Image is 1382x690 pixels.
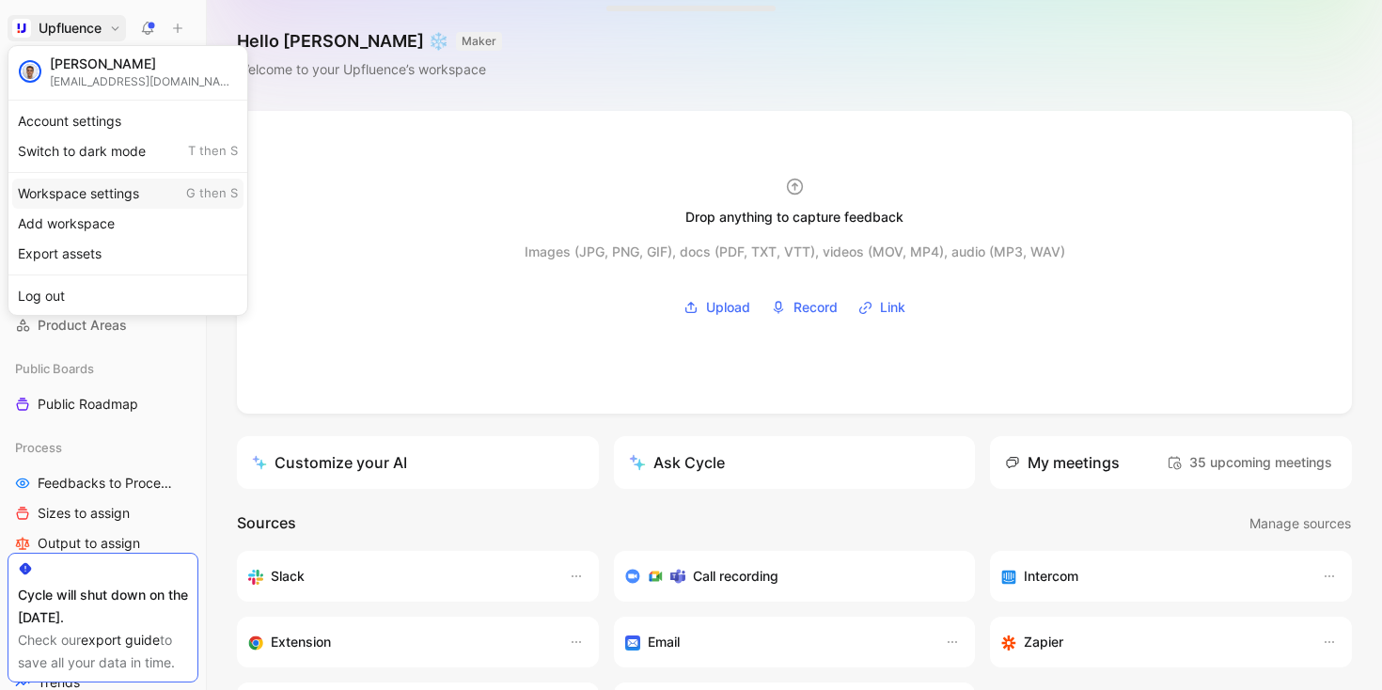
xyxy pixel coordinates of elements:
[21,62,39,81] img: avatar
[12,136,243,166] div: Switch to dark mode
[12,239,243,269] div: Export assets
[12,106,243,136] div: Account settings
[188,143,238,160] span: T then S
[12,209,243,239] div: Add workspace
[50,55,238,72] div: [PERSON_NAME]
[12,179,243,209] div: Workspace settings
[8,45,248,316] div: UpfluenceUpfluence
[186,185,238,202] span: G then S
[12,281,243,311] div: Log out
[50,74,238,88] div: [EMAIL_ADDRESS][DOMAIN_NAME]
